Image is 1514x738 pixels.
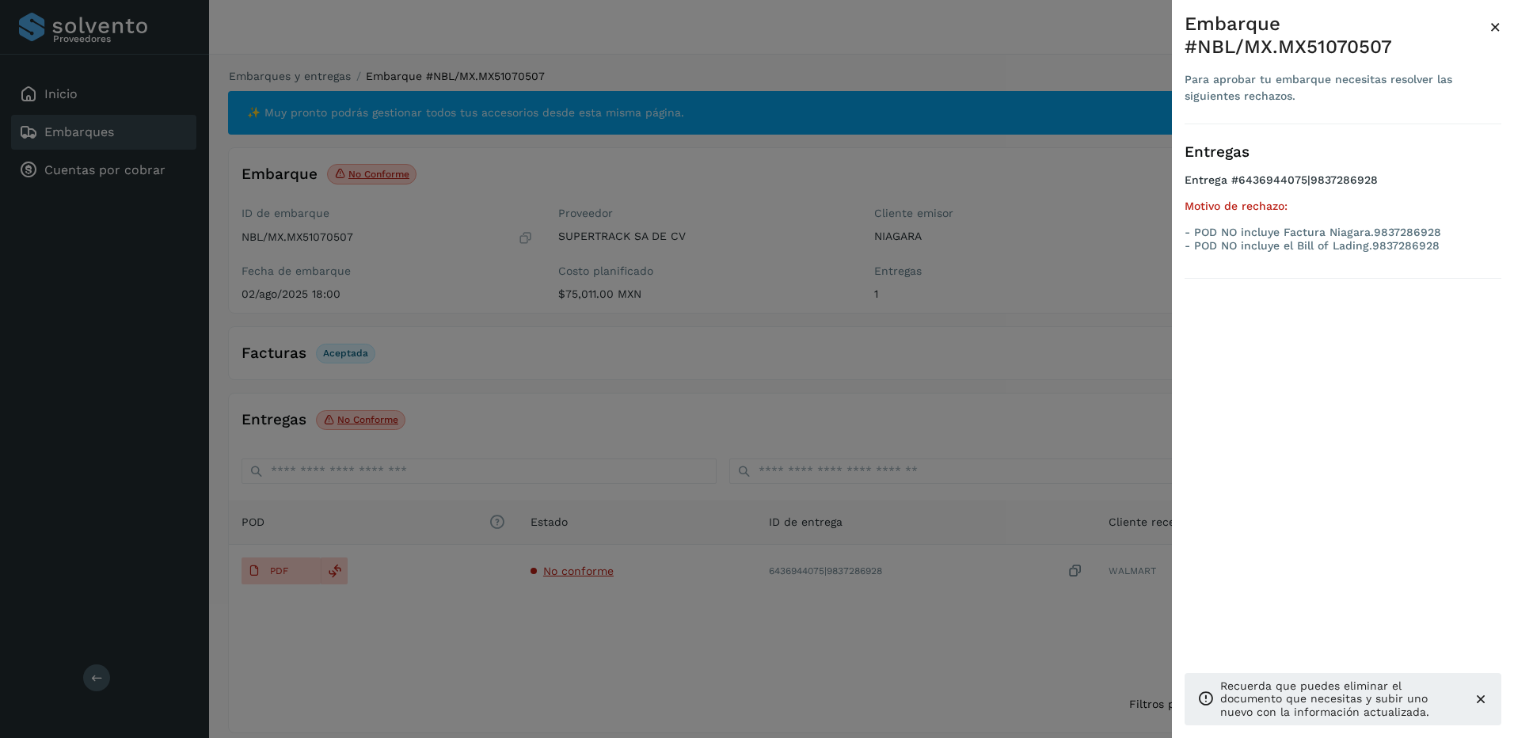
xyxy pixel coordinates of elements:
[1489,13,1501,41] button: Close
[1185,13,1489,59] div: Embarque #NBL/MX.MX51070507
[1185,143,1501,162] h3: Entregas
[1185,226,1501,239] p: - POD NO incluye Factura Niagara.9837286928
[1185,173,1501,200] h4: Entrega #6436944075|9837286928
[1185,239,1501,253] p: - POD NO incluye el Bill of Lading.9837286928
[1185,200,1501,213] h5: Motivo de rechazo:
[1185,71,1489,105] div: Para aprobar tu embarque necesitas resolver las siguientes rechazos.
[1220,679,1460,719] p: Recuerda que puedes eliminar el documento que necesitas y subir uno nuevo con la información actu...
[1489,16,1501,38] span: ×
